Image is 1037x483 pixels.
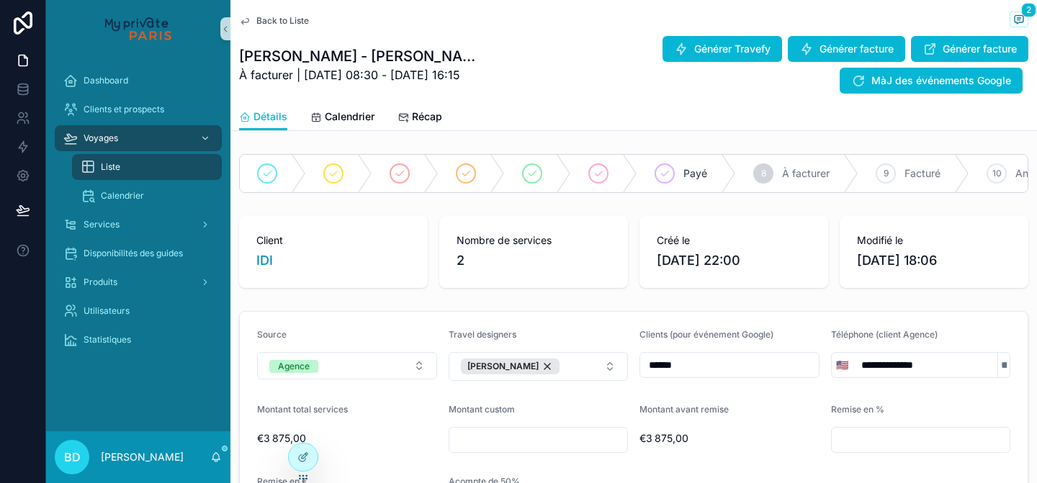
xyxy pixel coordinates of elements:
img: App logo [105,17,171,40]
button: 2 [1010,12,1028,30]
a: Dashboard [55,68,222,94]
span: Montant custom [449,404,515,415]
span: Utilisateurs [84,305,130,317]
span: Client [256,233,410,248]
a: Détails [239,104,287,131]
a: Clients et prospects [55,96,222,122]
span: Montant total services [257,404,348,415]
a: Voyages [55,125,222,151]
a: Produits [55,269,222,295]
span: Voyages [84,132,118,144]
a: Utilisateurs [55,298,222,324]
span: Statistiques [84,334,131,346]
span: Remise en % [831,404,884,415]
span: Produits [84,276,117,288]
span: Modifié le [857,233,1011,248]
span: Téléphone (client Agence) [831,329,938,340]
button: Générer facture [911,36,1028,62]
button: Select Button [257,352,437,379]
a: Calendrier [72,183,222,209]
a: Liste [72,154,222,180]
a: Services [55,212,222,238]
a: Back to Liste [239,15,309,27]
span: Clients et prospects [84,104,164,115]
span: [DATE] 22:00 [657,250,811,271]
span: BD [64,448,81,466]
span: €3 875,00 [639,431,820,446]
a: Récap [398,104,442,132]
a: Calendrier [310,104,374,132]
div: Agence [278,360,310,373]
span: Facturé [904,166,941,181]
p: [PERSON_NAME] [101,450,184,464]
span: Créé le [657,233,811,248]
span: Générer Travefy [694,42,771,56]
button: Select Button [832,352,853,378]
span: Clients (pour événement Google) [639,329,773,340]
button: Unselect 2 [461,358,560,374]
span: 8 [761,168,766,179]
span: À facturer [782,166,830,181]
span: 2 [1021,3,1036,17]
div: scrollable content [46,58,230,371]
span: Calendrier [325,109,374,124]
span: €3 875,00 [257,431,437,446]
span: Dashboard [84,75,128,86]
span: Source [257,329,287,340]
span: Travel designers [449,329,516,340]
span: Back to Liste [256,15,309,27]
span: Disponibilités des guides [84,248,183,259]
a: Statistiques [55,327,222,353]
button: MàJ des événements Google [840,68,1023,94]
button: Select Button [449,352,629,381]
h1: [PERSON_NAME] - [PERSON_NAME] [239,46,479,66]
span: Payé [683,166,707,181]
span: Générer facture [943,42,1017,56]
span: 10 [992,168,1002,179]
span: Montant avant remise [639,404,729,415]
span: Nombre de services [457,233,611,248]
span: MàJ des événements Google [871,73,1011,88]
span: [PERSON_NAME] [467,361,539,372]
a: Disponibilités des guides [55,240,222,266]
span: 9 [884,168,889,179]
button: Générer facture [788,36,905,62]
span: 2 [457,250,611,271]
span: Liste [101,161,120,173]
span: [DATE] 18:06 [857,250,1011,271]
span: Générer facture [820,42,894,56]
span: 🇺🇸 [836,358,848,372]
span: Services [84,219,120,230]
span: Récap [412,109,442,124]
span: Détails [253,109,287,124]
button: Générer Travefy [663,36,782,62]
a: IDI [256,250,273,271]
span: Calendrier [101,190,144,202]
span: À facturer | [DATE] 08:30 - [DATE] 16:15 [239,66,479,83]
